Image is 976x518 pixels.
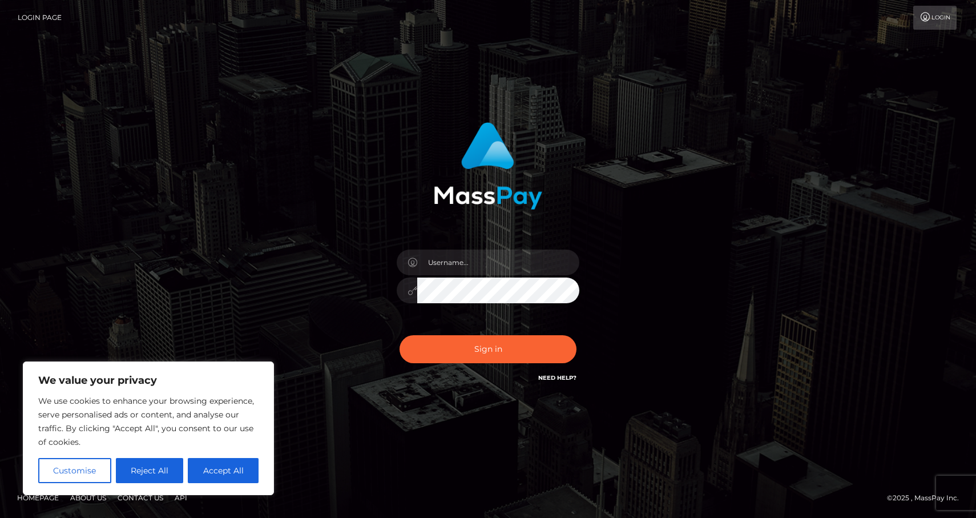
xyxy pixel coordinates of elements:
[38,394,259,449] p: We use cookies to enhance your browsing experience, serve personalised ads or content, and analys...
[400,335,576,363] button: Sign in
[913,6,957,30] a: Login
[66,489,111,507] a: About Us
[188,458,259,483] button: Accept All
[13,489,63,507] a: Homepage
[18,6,62,30] a: Login Page
[887,492,967,504] div: © 2025 , MassPay Inc.
[116,458,184,483] button: Reject All
[38,458,111,483] button: Customise
[417,250,579,275] input: Username...
[434,122,542,210] img: MassPay Login
[23,362,274,495] div: We value your privacy
[38,374,259,387] p: We value your privacy
[113,489,168,507] a: Contact Us
[170,489,192,507] a: API
[538,374,576,382] a: Need Help?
